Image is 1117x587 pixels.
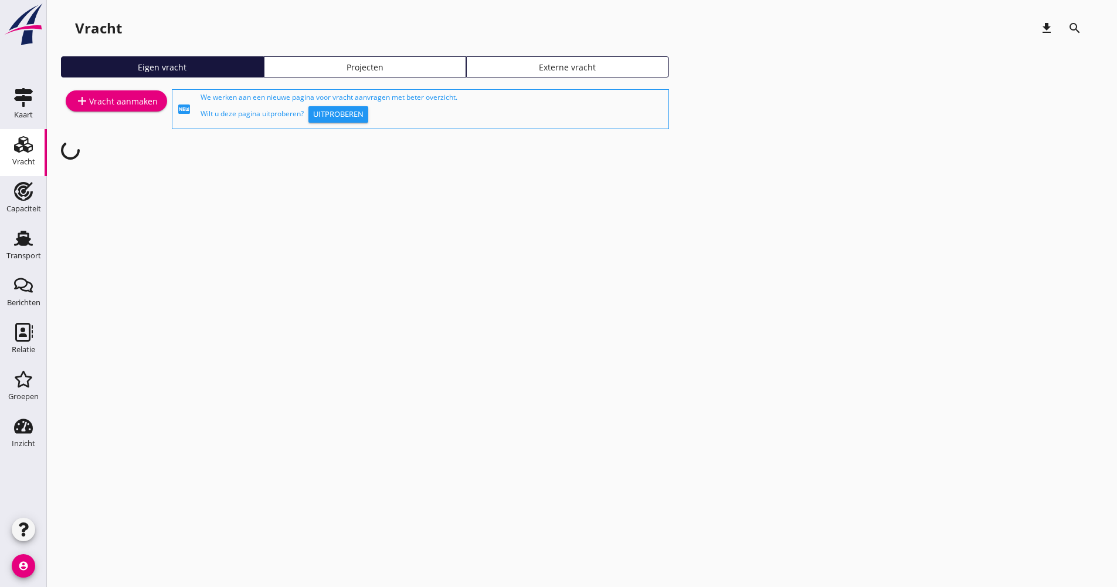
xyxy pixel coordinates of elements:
div: Groepen [8,393,39,400]
a: Eigen vracht [61,56,264,77]
div: Inzicht [12,440,35,447]
div: Capaciteit [6,205,41,212]
div: Vracht [75,19,122,38]
a: Vracht aanmaken [66,90,167,112]
div: Berichten [7,299,40,306]
img: logo-small.a267ee39.svg [2,3,45,46]
i: search [1068,21,1082,35]
button: Uitproberen [308,106,368,123]
i: download [1040,21,1054,35]
div: Kaart [14,111,33,119]
div: Transport [6,252,41,259]
div: We werken aan een nieuwe pagina voor vracht aanvragen met beter overzicht. Wilt u deze pagina uit... [201,92,664,126]
a: Projecten [264,56,467,77]
a: Externe vracht [466,56,669,77]
i: account_circle [12,554,35,578]
div: Relatie [12,346,35,353]
div: Vracht aanmaken [75,94,158,108]
div: Projecten [269,61,461,73]
div: Uitproberen [313,109,364,120]
div: Externe vracht [471,61,664,73]
div: Eigen vracht [66,61,259,73]
i: fiber_new [177,102,191,116]
div: Vracht [12,158,35,166]
i: add [75,94,89,108]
